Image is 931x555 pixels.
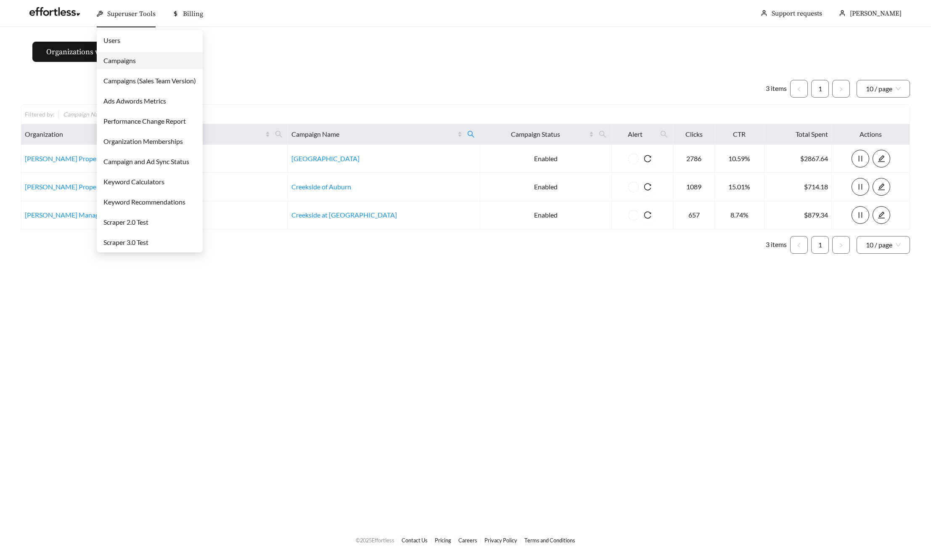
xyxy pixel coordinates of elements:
span: [PERSON_NAME] [850,9,902,18]
a: [PERSON_NAME] Property Management Company [25,183,174,191]
span: pause [852,155,869,162]
a: Campaigns [103,56,136,64]
li: Next Page [832,236,850,254]
th: CTR [715,124,764,145]
a: 1 [812,236,828,253]
span: Billing [183,10,203,18]
button: right [832,236,850,254]
span: 10 / page [866,236,901,253]
span: search [595,127,610,141]
span: pause [852,211,869,219]
span: reload [639,155,656,162]
a: [GEOGRAPHIC_DATA] [291,154,360,162]
button: edit [873,178,890,196]
span: reload [639,211,656,219]
td: Enabled [480,145,611,173]
button: left [790,236,808,254]
li: 1 [811,80,829,98]
li: 3 items [766,236,787,254]
li: Next Page [832,80,850,98]
li: Previous Page [790,236,808,254]
th: Actions [832,124,910,145]
a: Privacy Policy [484,537,517,544]
a: Users [103,36,120,44]
td: 15.01% [715,173,764,201]
a: Performance Change Report [103,117,186,125]
th: Clicks [673,124,715,145]
td: $714.18 [764,173,832,201]
a: Keyword Recommendations [103,198,185,206]
a: edit [873,183,890,191]
span: search [275,130,283,138]
button: reload [639,150,656,167]
span: Alert [615,129,656,139]
span: search [464,127,478,141]
a: Campaigns (Sales Team Version) [103,77,196,85]
span: search [657,127,671,141]
a: 1 [812,80,828,97]
td: 657 [673,201,715,229]
td: 1089 [673,173,715,201]
td: 8.74% [715,201,764,229]
th: Total Spent [764,124,832,145]
a: edit [873,154,890,162]
a: Organization Memberships [103,137,183,145]
li: 3 items [766,80,787,98]
button: pause [852,150,869,167]
span: pause [852,183,869,191]
a: [PERSON_NAME] Property Management [25,154,145,162]
button: reload [639,178,656,196]
div: Filtered by: [25,110,58,119]
a: Scraper 3.0 Test [103,238,148,246]
a: Pricing [435,537,451,544]
span: search [467,130,475,138]
span: left [796,87,801,92]
button: left [790,80,808,98]
a: edit [873,211,890,219]
span: 10 / page [866,80,901,97]
span: edit [873,155,890,162]
button: pause [852,178,869,196]
a: [PERSON_NAME] Management Partners [25,211,144,219]
a: Careers [458,537,477,544]
button: reload [639,206,656,224]
a: Creekside of Auburn [291,183,351,191]
div: Page Size [857,236,910,254]
span: Campaign Name : [63,111,107,118]
span: search [599,130,606,138]
a: Contact Us [402,537,428,544]
span: Organization [25,129,264,139]
button: edit [873,150,890,167]
a: Scraper 2.0 Test [103,218,148,226]
td: Enabled [480,173,611,201]
td: 2786 [673,145,715,173]
span: Campaign Name [291,129,456,139]
button: Organizations without campaigns [32,42,174,62]
span: © 2025 Effortless [356,537,394,544]
li: Previous Page [790,80,808,98]
span: search [272,127,286,141]
li: 1 [811,236,829,254]
span: Organizations without campaigns [46,46,160,58]
a: Keyword Calculators [103,178,164,186]
button: edit [873,206,890,224]
a: Campaign and Ad Sync Status [103,157,189,165]
span: right [838,87,844,92]
button: right [832,80,850,98]
td: Enabled [480,201,611,229]
a: Creekside at [GEOGRAPHIC_DATA] [291,211,397,219]
button: pause [852,206,869,224]
span: left [796,243,801,248]
span: search [660,130,668,138]
a: Support requests [772,9,822,18]
span: Superuser Tools [107,10,156,18]
a: Terms and Conditions [524,537,575,544]
div: Page Size [857,80,910,98]
span: right [838,243,844,248]
span: Campaign Status [484,129,587,139]
td: 10.59% [715,145,764,173]
span: reload [639,183,656,191]
a: Ads Adwords Metrics [103,97,166,105]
